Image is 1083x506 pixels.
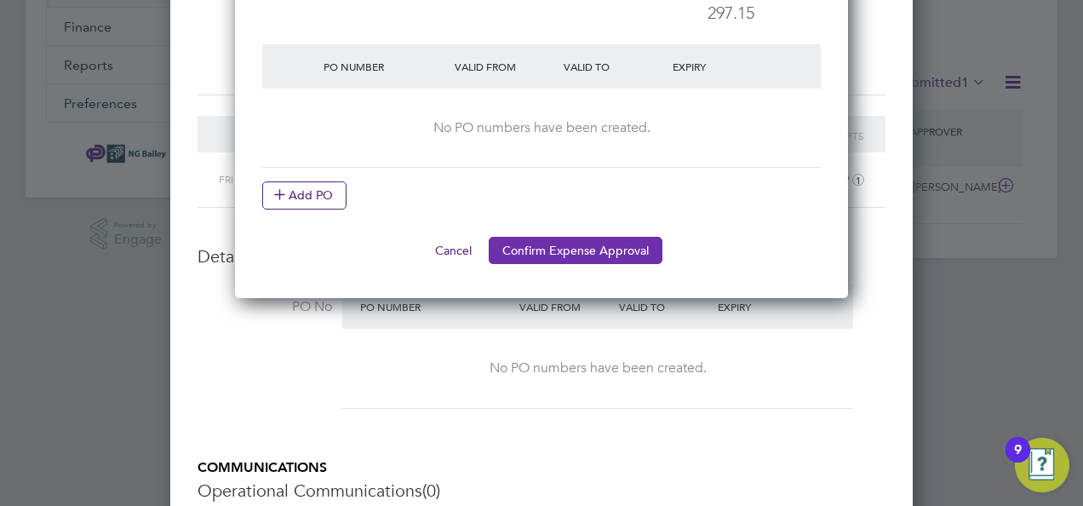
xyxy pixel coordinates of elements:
[708,3,754,23] span: 297.15
[356,291,515,322] div: PO Number
[219,172,233,186] span: Fri
[279,119,804,137] div: No PO numbers have been created.
[262,181,347,209] button: Add PO
[319,51,450,82] div: PO Number
[198,480,885,502] h3: Operational Communications
[421,237,485,264] button: Cancel
[359,359,836,377] div: No PO numbers have been created.
[422,480,440,502] span: (0)
[615,291,714,322] div: Valid To
[852,174,864,186] i: 1
[1014,450,1022,472] div: 9
[515,291,615,322] div: Valid From
[198,245,885,267] h3: Details
[713,291,813,322] div: Expiry
[559,51,668,82] div: Valid To
[198,298,332,316] label: PO No
[668,51,777,82] div: Expiry
[489,237,662,264] button: Confirm Expense Approval
[198,459,885,477] h5: COMMUNICATIONS
[450,51,559,82] div: Valid From
[1015,438,1069,492] button: Open Resource Center, 9 new notifications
